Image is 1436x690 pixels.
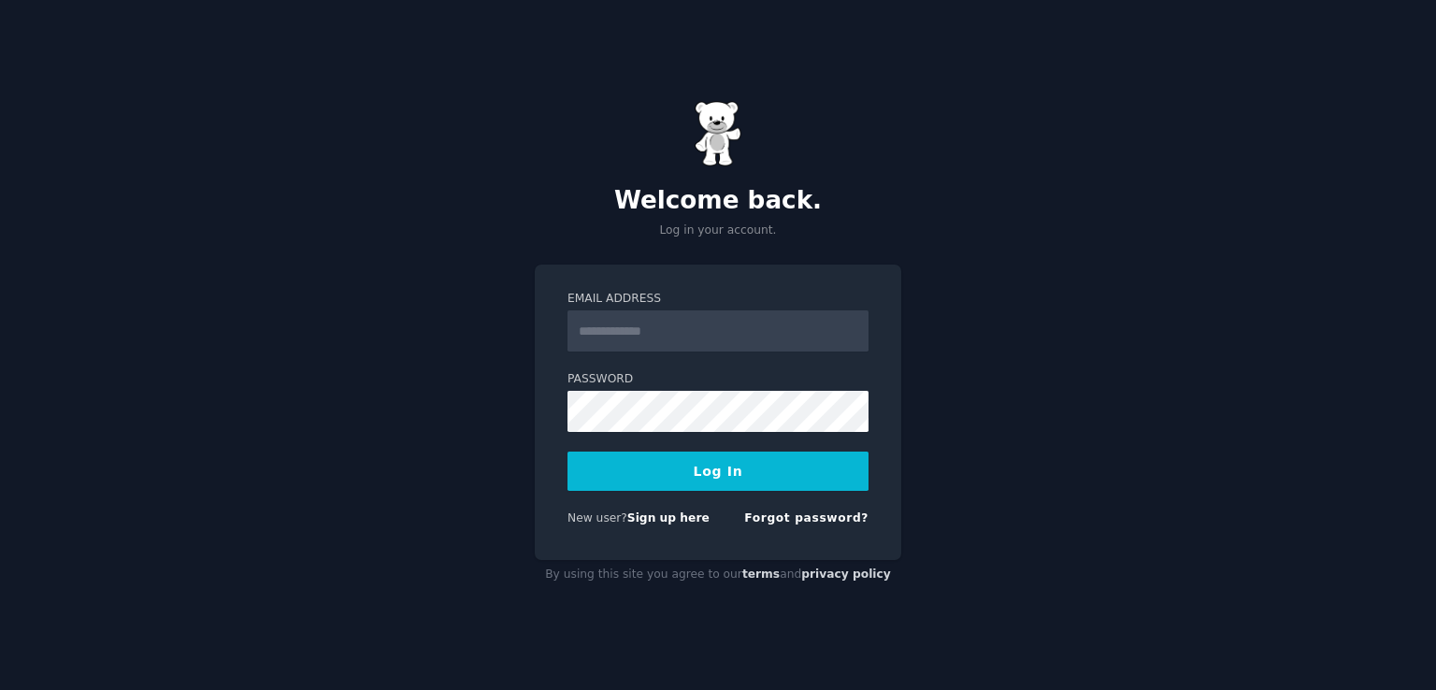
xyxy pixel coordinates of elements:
[567,291,869,308] label: Email Address
[535,186,901,216] h2: Welcome back.
[742,568,780,581] a: terms
[567,511,627,525] span: New user?
[801,568,891,581] a: privacy policy
[695,101,741,166] img: Gummy Bear
[535,223,901,239] p: Log in your account.
[627,511,710,525] a: Sign up here
[535,560,901,590] div: By using this site you agree to our and
[567,371,869,388] label: Password
[567,452,869,491] button: Log In
[744,511,869,525] a: Forgot password?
